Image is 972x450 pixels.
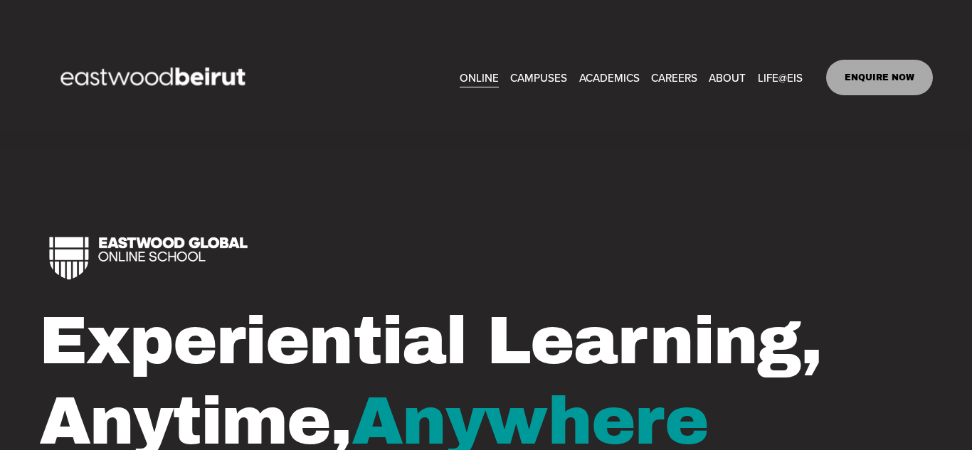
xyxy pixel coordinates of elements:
[510,68,567,88] span: CAMPUSES
[460,67,499,89] a: ONLINE
[651,67,697,89] a: CAREERS
[39,41,271,114] img: EastwoodIS Global Site
[758,67,803,89] a: folder dropdown
[709,68,746,88] span: ABOUT
[758,68,803,88] span: LIFE@EIS
[510,67,567,89] a: folder dropdown
[709,67,746,89] a: folder dropdown
[579,67,640,89] a: folder dropdown
[826,60,934,95] a: ENQUIRE NOW
[579,68,640,88] span: ACADEMICS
